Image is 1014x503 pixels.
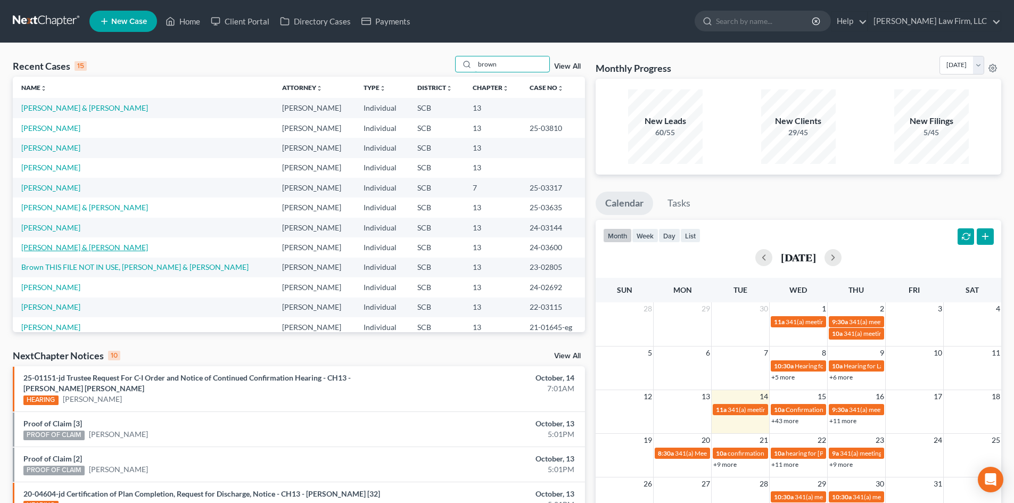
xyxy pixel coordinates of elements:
[716,11,813,31] input: Search by name...
[316,85,323,92] i: unfold_more
[409,138,465,158] td: SCB
[642,434,653,447] span: 19
[409,197,465,217] td: SCB
[817,390,827,403] span: 15
[23,419,82,428] a: Proof of Claim [3]
[23,454,82,463] a: Proof of Claim [2]
[13,349,120,362] div: NextChapter Notices
[380,85,386,92] i: unfold_more
[282,84,323,92] a: Attorneyunfold_more
[21,163,80,172] a: [PERSON_NAME]
[774,362,794,370] span: 10:30a
[894,127,969,138] div: 5/45
[554,63,581,70] a: View All
[673,285,692,294] span: Mon
[356,12,416,31] a: Payments
[991,434,1001,447] span: 25
[75,61,87,71] div: 15
[355,237,408,257] td: Individual
[521,298,585,317] td: 22-03115
[716,449,727,457] span: 10a
[879,302,885,315] span: 2
[21,123,80,133] a: [PERSON_NAME]
[355,118,408,138] td: Individual
[933,477,943,490] span: 31
[817,434,827,447] span: 22
[759,302,769,315] span: 30
[991,347,1001,359] span: 11
[274,317,355,337] td: [PERSON_NAME]
[409,158,465,178] td: SCB
[521,118,585,138] td: 25-03810
[966,285,979,294] span: Sat
[89,464,148,475] a: [PERSON_NAME]
[398,418,574,429] div: October, 13
[658,192,700,215] a: Tasks
[409,237,465,257] td: SCB
[521,237,585,257] td: 24-03600
[521,258,585,277] td: 23-02805
[21,323,80,332] a: [PERSON_NAME]
[355,298,408,317] td: Individual
[781,252,816,263] h2: [DATE]
[875,477,885,490] span: 30
[398,373,574,383] div: October, 14
[603,228,632,243] button: month
[274,197,355,217] td: [PERSON_NAME]
[821,302,827,315] span: 1
[409,218,465,237] td: SCB
[848,285,864,294] span: Thu
[759,390,769,403] span: 14
[409,118,465,138] td: SCB
[829,460,853,468] a: +9 more
[274,258,355,277] td: [PERSON_NAME]
[786,449,868,457] span: hearing for [PERSON_NAME]
[21,103,148,112] a: [PERSON_NAME] & [PERSON_NAME]
[557,85,564,92] i: unfold_more
[398,489,574,499] div: October, 13
[475,56,549,72] input: Search by name...
[502,85,509,92] i: unfold_more
[464,158,521,178] td: 13
[40,85,47,92] i: unfold_more
[21,183,80,192] a: [PERSON_NAME]
[473,84,509,92] a: Chapterunfold_more
[464,118,521,138] td: 13
[21,283,80,292] a: [PERSON_NAME]
[894,115,969,127] div: New Filings
[409,298,465,317] td: SCB
[680,228,700,243] button: list
[355,98,408,118] td: Individual
[205,12,275,31] a: Client Portal
[355,178,408,197] td: Individual
[464,237,521,257] td: 13
[275,12,356,31] a: Directory Cases
[521,178,585,197] td: 25-03317
[829,373,853,381] a: +6 more
[521,317,585,337] td: 21-01645-eg
[700,434,711,447] span: 20
[774,318,785,326] span: 11a
[700,302,711,315] span: 29
[21,262,249,271] a: Brown THIS FILE NOT IN USE, [PERSON_NAME] & [PERSON_NAME]
[786,318,888,326] span: 341(a) meeting for [PERSON_NAME]
[933,434,943,447] span: 24
[274,118,355,138] td: [PERSON_NAME]
[160,12,205,31] a: Home
[596,192,653,215] a: Calendar
[628,127,703,138] div: 60/55
[849,318,952,326] span: 341(a) meeting for [PERSON_NAME]
[355,197,408,217] td: Individual
[700,390,711,403] span: 13
[728,406,887,414] span: 341(a) meeting for [PERSON_NAME] & [PERSON_NAME]
[464,258,521,277] td: 13
[786,406,908,414] span: Confirmation Hearing for [PERSON_NAME]
[409,277,465,297] td: SCB
[23,395,59,405] div: HEARING
[875,390,885,403] span: 16
[991,390,1001,403] span: 18
[464,98,521,118] td: 13
[849,406,952,414] span: 341(a) meeting for [PERSON_NAME]
[417,84,452,92] a: Districtunfold_more
[789,285,807,294] span: Wed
